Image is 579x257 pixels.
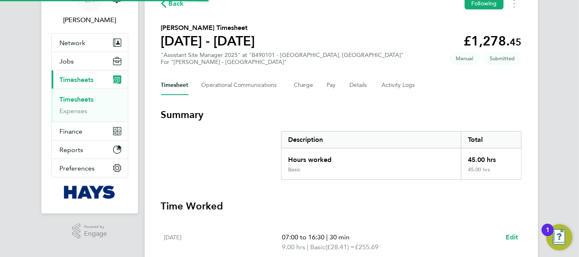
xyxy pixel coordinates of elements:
span: Basic [310,242,325,252]
div: Hours worked [282,148,461,166]
h3: Time Worked [161,200,522,213]
div: Timesheets [52,89,128,122]
app-decimal: £1,278. [464,33,522,49]
a: Timesheets [60,96,94,103]
button: Finance [52,122,128,140]
div: Summary [281,131,522,180]
span: | [307,243,309,251]
span: (£28.41) = [325,243,355,251]
span: 07:00 to 16:30 [282,233,325,241]
button: Pay [327,75,337,95]
span: Jobs [60,57,74,65]
button: Preferences [52,159,128,177]
div: [DATE] [164,232,282,252]
div: 45.00 hrs [461,148,521,166]
div: 45.00 hrs [461,166,521,180]
button: Open Resource Center, 1 new notification [546,224,572,250]
button: Timesheets [52,71,128,89]
div: 1 [546,230,549,241]
button: Timesheet [161,75,188,95]
h3: Summary [161,108,522,121]
h1: [DATE] - [DATE] [161,33,255,49]
button: Jobs [52,52,128,70]
span: This timesheet was manually created. [450,52,480,65]
button: Activity Logs [382,75,416,95]
span: £255.69 [355,243,379,251]
span: Network [60,39,86,47]
span: Preferences [60,164,95,172]
span: Edit [506,233,518,241]
a: Edit [506,232,518,242]
button: Details [350,75,369,95]
button: Operational Communications [202,75,281,95]
span: Reports [60,146,84,154]
span: Powered by [84,223,107,230]
span: | [326,233,328,241]
span: Finance [60,127,83,135]
span: This timesheet is Submitted. [484,52,522,65]
div: Total [461,132,521,148]
a: Powered byEngage [72,223,107,239]
span: Engage [84,230,107,237]
div: For "[PERSON_NAME] - [GEOGRAPHIC_DATA]" [161,59,404,66]
div: Description [282,132,461,148]
img: hays-logo-retina.png [64,186,115,199]
a: Expenses [60,107,88,115]
button: Reports [52,141,128,159]
span: 9.00 hrs [282,243,305,251]
div: Basic [288,166,300,173]
span: Lewis Railton [51,15,128,25]
a: Go to home page [51,186,128,199]
div: "Assistant Site Manager 2025" at "B490101 - [GEOGRAPHIC_DATA], [GEOGRAPHIC_DATA]" [161,52,404,66]
span: Timesheets [60,76,94,84]
button: Network [52,34,128,52]
button: Charge [294,75,314,95]
span: 30 min [329,233,350,241]
span: 45 [510,36,522,48]
h2: [PERSON_NAME] Timesheet [161,23,255,33]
